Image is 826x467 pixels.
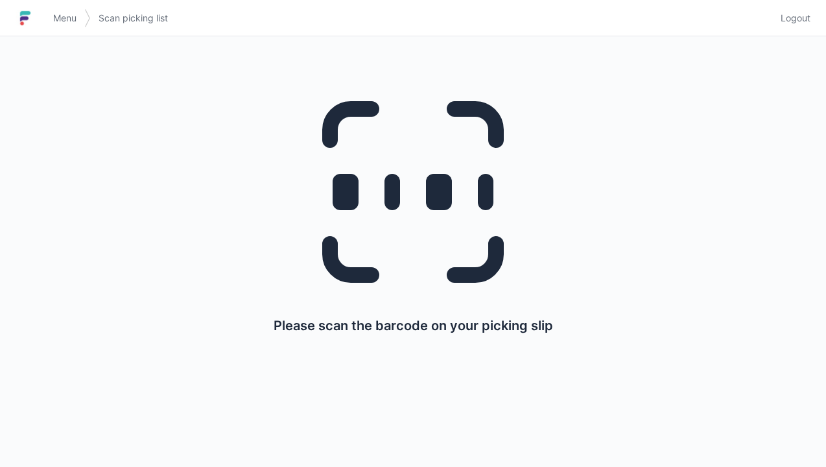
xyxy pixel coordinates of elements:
span: Logout [781,12,810,25]
a: Logout [773,6,810,30]
span: Scan picking list [99,12,168,25]
a: Scan picking list [91,6,176,30]
a: Menu [45,6,84,30]
p: Please scan the barcode on your picking slip [274,317,553,335]
img: logo-small.jpg [16,8,35,29]
img: svg> [84,3,91,34]
span: Menu [53,12,77,25]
